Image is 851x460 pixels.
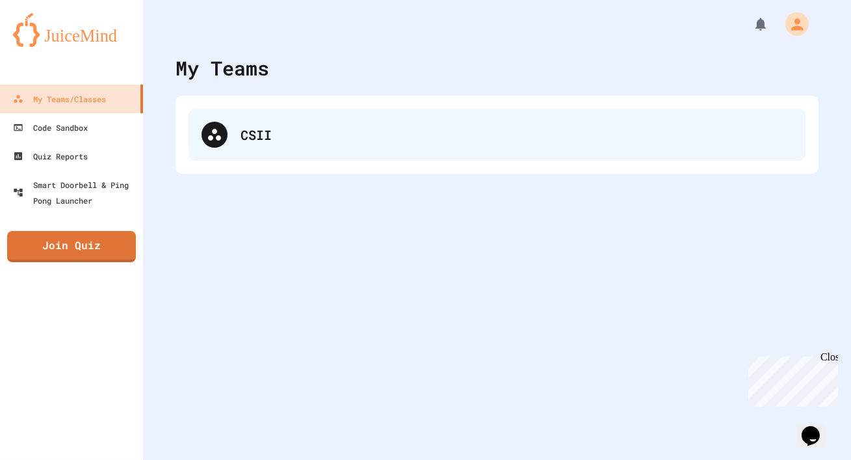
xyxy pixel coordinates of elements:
[189,109,805,161] div: CSII
[796,408,838,447] iframe: chat widget
[5,5,90,83] div: Chat with us now!Close
[7,231,136,262] a: Join Quiz
[729,13,772,35] div: My Notifications
[13,91,106,107] div: My Teams/Classes
[13,13,130,47] img: logo-orange.svg
[241,125,792,144] div: CSII
[772,9,812,39] div: My Account
[13,120,88,135] div: Code Sandbox
[176,53,269,83] div: My Teams
[743,351,838,407] iframe: chat widget
[13,148,88,164] div: Quiz Reports
[13,177,138,208] div: Smart Doorbell & Ping Pong Launcher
